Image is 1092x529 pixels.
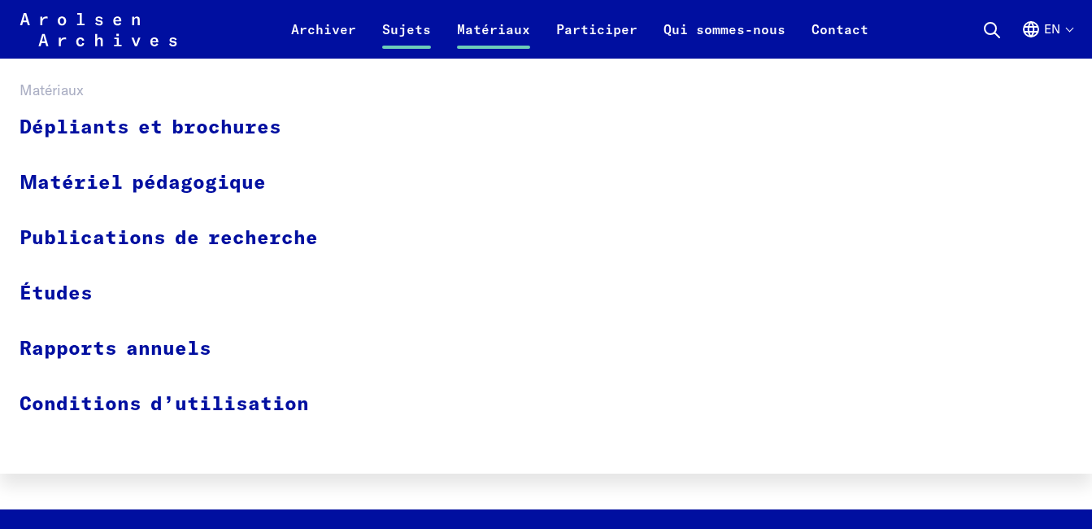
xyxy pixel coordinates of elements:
font: en [1044,22,1060,36]
a: Matériaux [444,20,543,59]
a: Publications de recherche [20,211,339,266]
a: Archiver [278,20,369,59]
button: Anglais, sélection de la langue [1021,20,1072,59]
a: Matériel pédagogique [20,155,339,211]
a: Sujets [369,20,444,59]
a: Contact [798,20,881,59]
a: Conditions d’utilisation [20,377,339,431]
ul: Matériaux [20,101,339,431]
a: Études [20,266,339,321]
a: Qui sommes-nous [650,20,798,59]
nav: Primaire [278,10,881,49]
a: Rapports annuels [20,321,339,377]
a: Participer [543,20,650,59]
a: Dépliants et brochures [20,101,339,155]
